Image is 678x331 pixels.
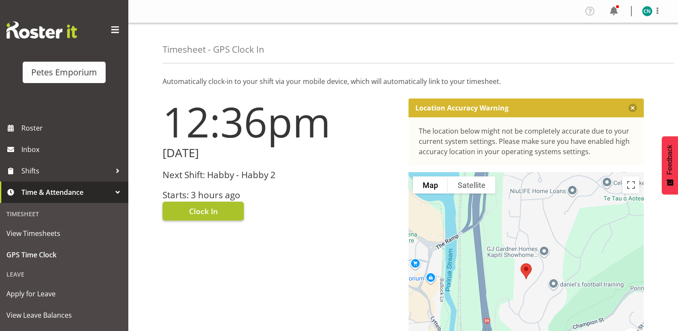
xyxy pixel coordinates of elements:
p: Automatically clock-in to your shift via your mobile device, which will automatically link to you... [163,76,644,86]
span: Apply for Leave [6,287,122,300]
a: GPS Time Clock [2,244,126,265]
div: Leave [2,265,126,283]
span: GPS Time Clock [6,248,122,261]
span: View Leave Balances [6,309,122,322]
button: Show satellite imagery [448,176,495,194]
span: Feedback [666,145,674,175]
a: View Leave Balances [2,304,126,326]
button: Feedback - Show survey [662,136,678,194]
img: Rosterit website logo [6,21,77,39]
img: christine-neville11214.jpg [642,6,652,16]
h4: Timesheet - GPS Clock In [163,45,264,54]
span: Time & Attendance [21,186,111,199]
h2: [DATE] [163,146,398,160]
span: Inbox [21,143,124,156]
button: Show street map [413,176,448,194]
span: View Timesheets [6,227,122,240]
div: Petes Emporium [31,66,97,79]
a: Apply for Leave [2,283,126,304]
h3: Next Shift: Habby - Habby 2 [163,170,398,180]
button: Clock In [163,202,244,221]
span: Shifts [21,164,111,177]
div: Timesheet [2,205,126,223]
button: Close message [628,104,637,112]
p: Location Accuracy Warning [415,104,509,112]
span: Roster [21,122,124,134]
h1: 12:36pm [163,98,398,145]
div: The location below might not be completely accurate due to your current system settings. Please m... [419,126,634,157]
button: Toggle fullscreen view [622,176,640,194]
span: Clock In [189,206,218,217]
a: View Timesheets [2,223,126,244]
h3: Starts: 3 hours ago [163,190,398,200]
